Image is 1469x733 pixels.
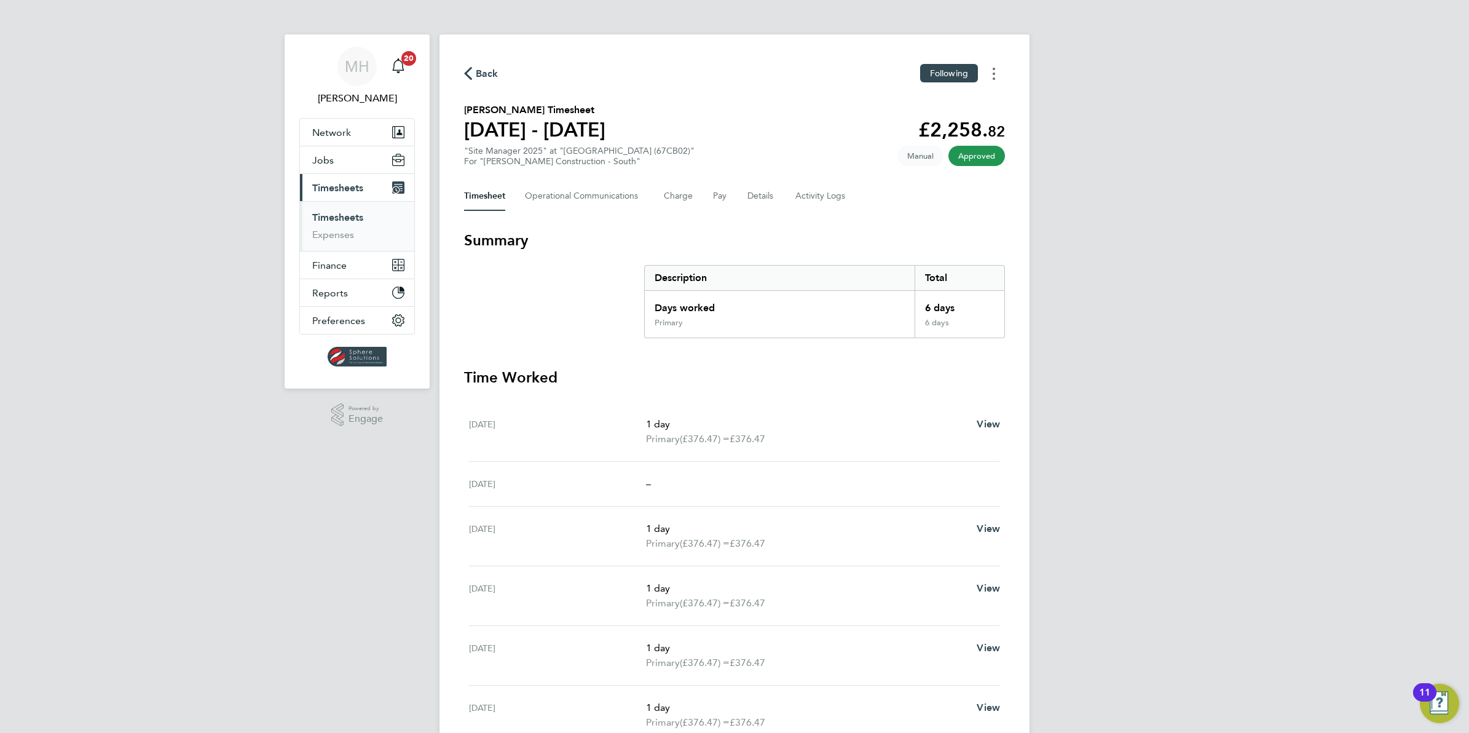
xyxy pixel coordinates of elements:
span: Reports [312,287,348,299]
div: Days worked [645,291,915,318]
span: View [977,418,1000,430]
a: View [977,581,1000,596]
span: Primary [646,596,680,611]
button: Charge [664,181,693,211]
span: (£376.47) = [680,537,730,549]
div: 6 days [915,318,1004,338]
div: [DATE] [469,581,646,611]
span: (£376.47) = [680,716,730,728]
button: Jobs [300,146,414,173]
span: (£376.47) = [680,597,730,609]
app-decimal: £2,258. [918,118,1005,141]
span: Finance [312,260,347,271]
span: View [977,523,1000,534]
span: Preferences [312,315,365,327]
span: Jobs [312,154,334,166]
button: Timesheet [464,181,505,211]
p: 1 day [646,581,967,596]
button: Finance [300,252,414,279]
span: This timesheet was manually created. [897,146,943,166]
a: View [977,521,1000,536]
span: Engage [349,414,383,424]
span: MH [345,58,369,74]
button: Pay [713,181,728,211]
p: 1 day [646,417,967,432]
a: Powered byEngage [331,403,384,427]
button: Back [464,66,498,81]
h3: Summary [464,231,1005,250]
p: 1 day [646,641,967,656]
button: Open Resource Center, 11 new notifications [1420,684,1459,723]
a: View [977,417,1000,432]
div: For "[PERSON_NAME] Construction - South" [464,156,695,167]
span: Primary [646,656,680,670]
button: Operational Communications [525,181,644,211]
span: Primary [646,432,680,446]
span: Powered by [349,403,383,414]
a: Timesheets [312,212,363,223]
span: This timesheet has been approved. [948,146,1005,166]
span: View [977,702,1000,713]
button: Reports [300,279,414,306]
div: [DATE] [469,700,646,730]
div: "Site Manager 2025" at "[GEOGRAPHIC_DATA] (67CB02)" [464,146,695,167]
div: Primary [655,318,683,328]
span: View [977,642,1000,654]
span: £376.47 [730,597,765,609]
button: Activity Logs [795,181,847,211]
a: View [977,641,1000,656]
span: Network [312,127,351,138]
span: View [977,582,1000,594]
div: Description [645,266,915,290]
span: 82 [988,122,1005,140]
span: £376.47 [730,433,765,445]
span: £376.47 [730,716,765,728]
button: Network [300,119,414,146]
button: Timesheets Menu [983,64,1005,83]
span: (£376.47) = [680,433,730,445]
div: 6 days [915,291,1004,318]
h2: [PERSON_NAME] Timesheet [464,103,605,117]
span: £376.47 [730,657,765,668]
a: Go to home page [299,347,415,366]
a: Expenses [312,229,354,240]
div: 11 [1419,692,1430,708]
span: (£376.47) = [680,657,730,668]
button: Following [920,64,978,82]
span: Timesheets [312,182,363,194]
div: [DATE] [469,521,646,551]
img: spheresolutions-logo-retina.png [328,347,387,366]
nav: Main navigation [285,34,430,389]
button: Preferences [300,307,414,334]
div: Timesheets [300,201,414,251]
div: Summary [644,265,1005,338]
span: Following [930,68,968,79]
span: – [646,478,651,489]
span: Back [476,66,498,81]
button: Timesheets [300,174,414,201]
p: 1 day [646,521,967,536]
a: View [977,700,1000,715]
span: Mark Habbershaw [299,91,415,106]
p: 1 day [646,700,967,715]
a: MH[PERSON_NAME] [299,47,415,106]
span: £376.47 [730,537,765,549]
div: [DATE] [469,417,646,446]
h3: Time Worked [464,368,1005,387]
div: [DATE] [469,477,646,491]
span: Primary [646,715,680,730]
div: [DATE] [469,641,646,670]
span: Primary [646,536,680,551]
button: Details [747,181,776,211]
h1: [DATE] - [DATE] [464,117,605,142]
a: 20 [386,47,411,86]
span: 20 [401,51,416,66]
div: Total [915,266,1004,290]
